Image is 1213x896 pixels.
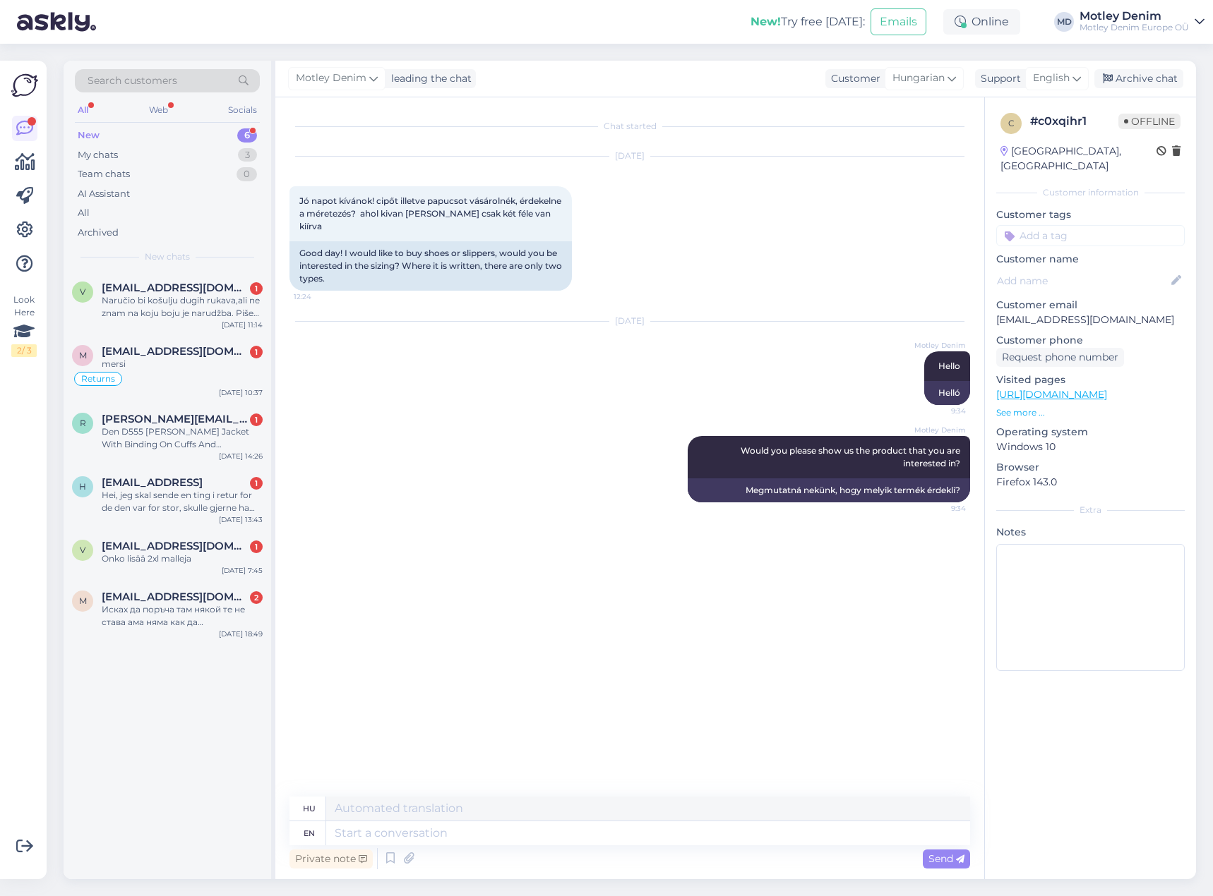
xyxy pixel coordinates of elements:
[102,476,203,489] span: Hel_h.k@hotmail.cim
[219,451,263,461] div: [DATE] 14:26
[996,525,1185,540] p: Notes
[219,514,263,525] div: [DATE] 13:43
[79,481,86,492] span: H
[11,293,37,357] div: Look Here
[741,445,962,468] span: Would you please show us the product that you are interested in?
[146,101,171,119] div: Web
[996,440,1185,454] p: Windows 10
[289,120,970,133] div: Chat started
[102,345,249,358] span: matesemil@yahoo.com
[78,167,130,181] div: Team chats
[892,71,945,86] span: Hungarian
[78,148,118,162] div: My chats
[943,9,1020,35] div: Online
[996,186,1185,199] div: Customer information
[996,313,1185,327] p: [EMAIL_ADDRESS][DOMAIN_NAME]
[80,545,85,555] span: V
[913,425,966,435] span: Motley Denim
[386,71,472,86] div: leading the chat
[1118,114,1181,129] span: Offline
[102,591,249,603] span: Mitkokecheche@gmail.com
[913,340,966,351] span: Motley Denim
[237,128,257,143] div: 6
[688,478,970,502] div: Megmutatná nekünk, hogy melyik termék érdekli?
[102,603,263,629] div: Исках да поръча там някой те не става ама няма как да [PERSON_NAME] не мога да повече не знам как...
[222,565,263,576] div: [DATE] 7:45
[225,101,260,119] div: Socials
[250,477,263,490] div: 1
[238,148,257,162] div: 3
[996,225,1185,246] input: Add a tag
[289,849,373,868] div: Private note
[289,150,970,162] div: [DATE]
[996,333,1185,348] p: Customer phone
[81,375,115,383] span: Returns
[102,540,249,552] span: Veikkovainio79@gmail.com
[222,320,263,330] div: [DATE] 11:14
[250,591,263,604] div: 2
[88,73,177,88] span: Search customers
[289,315,970,327] div: [DATE]
[938,361,960,371] span: Hello
[997,273,1169,289] input: Add name
[996,475,1185,490] p: Firefox 143.0
[250,346,263,358] div: 1
[102,281,249,294] span: vzbole@gmail.com
[11,72,38,99] img: Askly Logo
[75,101,91,119] div: All
[78,226,119,240] div: Archived
[996,388,1107,401] a: [URL][DOMAIN_NAME]
[289,241,572,291] div: Good day! I would like to buy shoes or slippers, would you be interested in the sizing? Where it ...
[250,413,263,426] div: 1
[78,187,130,201] div: AI Assistant
[145,250,190,263] span: New chats
[1080,22,1189,33] div: Motley Denim Europe OÜ
[237,167,257,181] div: 0
[996,425,1185,440] p: Operating system
[80,286,85,297] span: v
[296,71,366,86] span: Motley Denim
[1033,71,1070,86] span: English
[79,595,87,606] span: M
[928,852,964,865] span: Send
[996,298,1185,313] p: Customer email
[1054,12,1074,32] div: MD
[913,406,966,416] span: 9:34
[102,552,263,565] div: Onko lisää 2xl malleja
[79,350,87,361] span: m
[975,71,1021,86] div: Support
[303,797,316,821] div: hu
[1030,113,1118,130] div: # c0xqihr1
[80,418,86,428] span: r
[102,294,263,320] div: Naručio bi košulju dugih rukava,ali ne znam na koju boju je narudžba. Piše tamno [PERSON_NAME], a...
[11,344,37,357] div: 2 / 3
[996,348,1124,367] div: Request phone number
[871,8,926,35] button: Emails
[996,406,1185,419] p: See more ...
[996,373,1185,387] p: Visited pages
[1080,11,1205,33] a: Motley DenimMotley Denim Europe OÜ
[913,503,966,514] span: 9:34
[996,252,1185,267] p: Customer name
[78,206,90,220] div: All
[102,413,249,425] span: rolfno@live.com
[102,489,263,514] div: Hei, jeg skal sende en ting i retur for de den var for stor, skulle gjerne ha byttet i mindre str...
[304,821,315,845] div: en
[996,460,1185,475] p: Browser
[924,381,970,405] div: Helló
[1080,11,1189,22] div: Motley Denim
[1008,118,1015,128] span: c
[294,291,347,302] span: 12:24
[299,195,563,231] span: Jó napot kívánok! cipőt illetve papucsot vásárolnék, érdekelne a méretezés? ahol kivan [PERSON_NA...
[1000,144,1157,174] div: [GEOGRAPHIC_DATA], [GEOGRAPHIC_DATA]
[751,13,865,30] div: Try free [DATE]:
[78,128,100,143] div: New
[250,282,263,295] div: 1
[102,425,263,451] div: Den D555 [PERSON_NAME] Jacket With Binding On Cuffs And Embroidery badge on sleeve black. Får der...
[250,540,263,553] div: 1
[219,629,263,639] div: [DATE] 18:49
[996,207,1185,222] p: Customer tags
[825,71,880,86] div: Customer
[219,387,263,398] div: [DATE] 10:37
[1094,69,1183,88] div: Archive chat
